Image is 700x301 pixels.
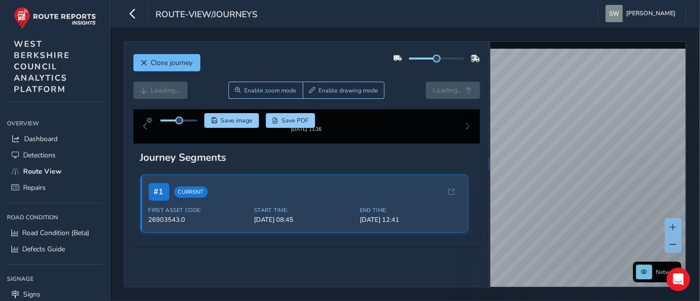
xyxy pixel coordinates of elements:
span: Save PDF [282,117,309,124]
span: WEST BERKSHIRE COUNCIL ANALYTICS PLATFORM [14,38,70,95]
span: Road Condition (Beta) [22,228,89,238]
img: diamond-layout [605,5,623,22]
div: Signage [7,271,103,286]
span: End Time: [360,214,460,222]
a: Defects Guide [7,241,103,257]
button: Draw [303,82,385,99]
span: 26903543.0 [149,223,249,232]
span: Defects Guide [22,244,65,254]
button: Zoom [228,82,303,99]
button: PDF [266,113,316,128]
span: Close journey [151,58,193,67]
span: Network [656,268,678,276]
span: [DATE] 08:45 [254,223,354,232]
a: Detections [7,147,103,163]
span: Dashboard [24,134,58,144]
a: Route View [7,163,103,180]
span: Current [174,194,208,206]
span: Start Time: [254,214,354,222]
button: Save [204,113,259,128]
span: [PERSON_NAME] [626,5,675,22]
a: Dashboard [7,131,103,147]
span: Detections [23,150,56,160]
div: Journey Segments [140,158,473,172]
img: Thumbnail frame [277,124,337,133]
a: Road Condition (Beta) [7,225,103,241]
div: Road Condition [7,210,103,225]
img: rr logo [14,7,96,29]
span: Enable zoom mode [244,87,296,94]
span: Save image [221,117,253,124]
span: Enable drawing mode [318,87,378,94]
iframe: Intercom live chat [667,268,690,291]
div: Overview [7,116,103,131]
span: Signs [23,290,40,299]
div: [DATE] 11:26 [277,133,337,141]
span: Repairs [23,183,46,192]
a: Repairs [7,180,103,196]
span: First Asset Code: [149,214,249,222]
span: [DATE] 12:41 [360,223,460,232]
span: Route View [23,167,62,176]
button: [PERSON_NAME] [605,5,679,22]
button: Close journey [133,54,200,71]
span: # 1 [149,191,169,209]
span: route-view/journeys [156,8,257,22]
